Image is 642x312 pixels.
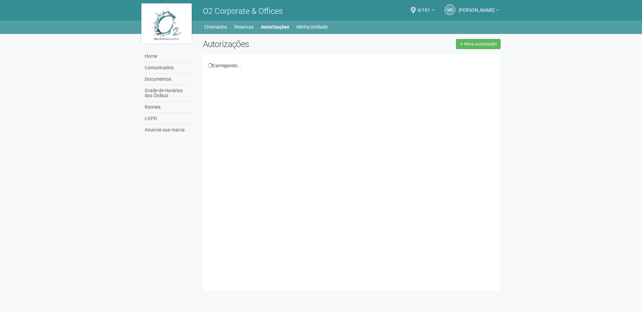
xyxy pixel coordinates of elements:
a: Minha Unidade [296,22,328,32]
a: Reservas [234,22,254,32]
a: Autorizações [261,22,289,32]
a: Ramais [143,102,193,113]
span: O2 Corporate & Offices [203,6,283,16]
div: Carregando... [208,63,496,69]
a: Documentos [143,74,193,85]
a: Nova autorização [456,39,501,49]
a: Comunicados [143,62,193,74]
span: Nova autorização [464,42,497,46]
h2: Autorizações [203,39,347,49]
span: Mylena Santos [459,1,495,13]
a: Anuncie sua marca [143,124,193,135]
a: Chamados [204,22,227,32]
img: logo.jpg [141,3,192,44]
a: Home [143,51,193,62]
a: 4/101 [417,8,434,14]
a: [PERSON_NAME] [459,8,499,14]
a: MS [445,4,455,15]
a: Grade de Horários dos Ônibus [143,85,193,102]
span: 4/101 [417,1,430,13]
a: LGPD [143,113,193,124]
